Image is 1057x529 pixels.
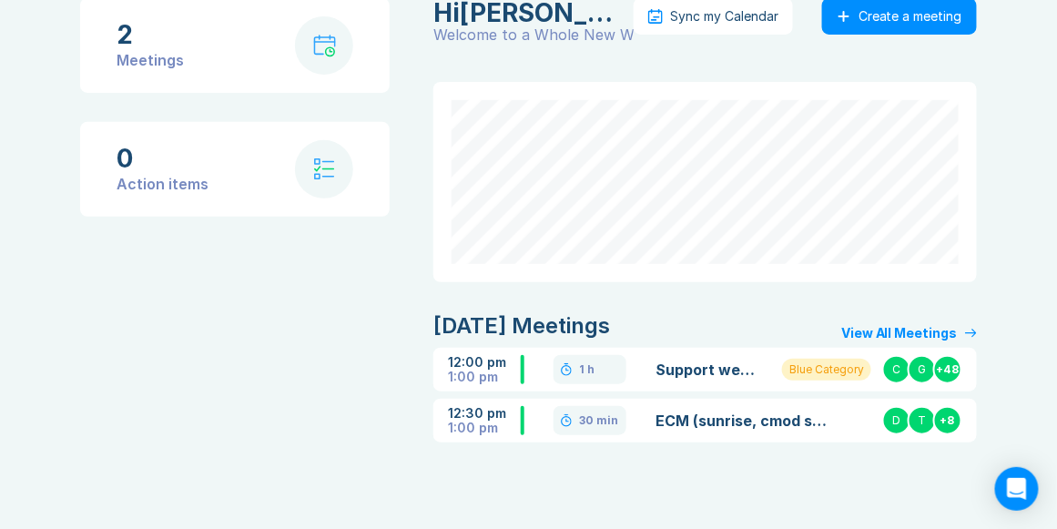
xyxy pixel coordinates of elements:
div: View All Meetings [841,326,958,341]
a: Support weekly Meeting [656,359,760,381]
img: check-list.svg [314,158,335,180]
div: G [908,355,937,384]
div: T [908,406,937,435]
div: 1 h [579,362,595,377]
div: [DATE] Meetings [433,311,610,341]
a: ECM (sunrise, cmod sdk, riptide) support discussion [656,410,827,432]
div: Welcome to a Whole New World of Meetings [433,27,634,42]
div: Sync my Calendar [670,9,778,24]
div: Open Intercom Messenger [995,467,1039,511]
div: 12:00 pm [448,355,521,370]
div: + 8 [933,406,962,435]
div: D [882,406,911,435]
div: Blue Category [782,359,871,381]
div: 30 min [579,413,618,428]
div: + 48 [933,355,962,384]
div: Action items [117,173,208,195]
div: Meetings [117,49,184,71]
div: 1:00 pm [448,370,521,384]
div: 2 [117,20,184,49]
div: C [882,355,911,384]
div: Create a meeting [859,9,962,24]
div: 12:30 pm [448,406,521,421]
div: 1:00 pm [448,421,521,435]
a: View All Meetings [841,326,977,341]
img: calendar-with-clock.svg [313,35,336,57]
div: 0 [117,144,208,173]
